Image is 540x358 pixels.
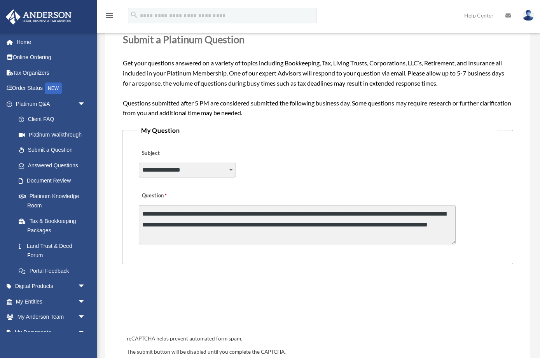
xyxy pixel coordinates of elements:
span: arrow_drop_down [78,309,93,325]
a: My Entitiesarrow_drop_down [5,294,97,309]
a: Order StatusNEW [5,81,97,97]
a: Submit a Question [11,142,93,158]
a: Land Trust & Deed Forum [11,238,97,263]
a: Document Review [11,173,97,189]
img: User Pic [523,10,534,21]
iframe: reCAPTCHA [124,288,243,319]
i: search [130,11,138,19]
a: Platinum Q&Aarrow_drop_down [5,96,97,112]
label: Question [139,191,199,202]
a: Portal Feedback [11,263,97,279]
a: My Documentsarrow_drop_down [5,325,97,340]
span: arrow_drop_down [78,279,93,295]
a: Tax & Bookkeeping Packages [11,213,97,238]
a: Digital Productsarrow_drop_down [5,279,97,294]
img: Anderson Advisors Platinum Portal [3,9,74,25]
i: menu [105,11,114,20]
a: Online Ordering [5,50,97,65]
span: arrow_drop_down [78,96,93,112]
span: arrow_drop_down [78,294,93,310]
span: Submit a Platinum Question [123,33,245,45]
div: reCAPTCHA helps prevent automated form spam. [124,334,512,344]
a: menu [105,14,114,20]
label: Subject [139,148,213,159]
a: Home [5,34,97,50]
a: Client FAQ [11,112,97,127]
a: My Anderson Teamarrow_drop_down [5,309,97,325]
span: arrow_drop_down [78,325,93,340]
legend: My Question [138,125,497,136]
a: Answered Questions [11,158,97,173]
a: Tax Organizers [5,65,97,81]
div: The submit button will be disabled until you complete the CAPTCHA. [124,347,512,357]
a: Platinum Knowledge Room [11,188,97,213]
div: NEW [45,82,62,94]
a: Platinum Walkthrough [11,127,97,142]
